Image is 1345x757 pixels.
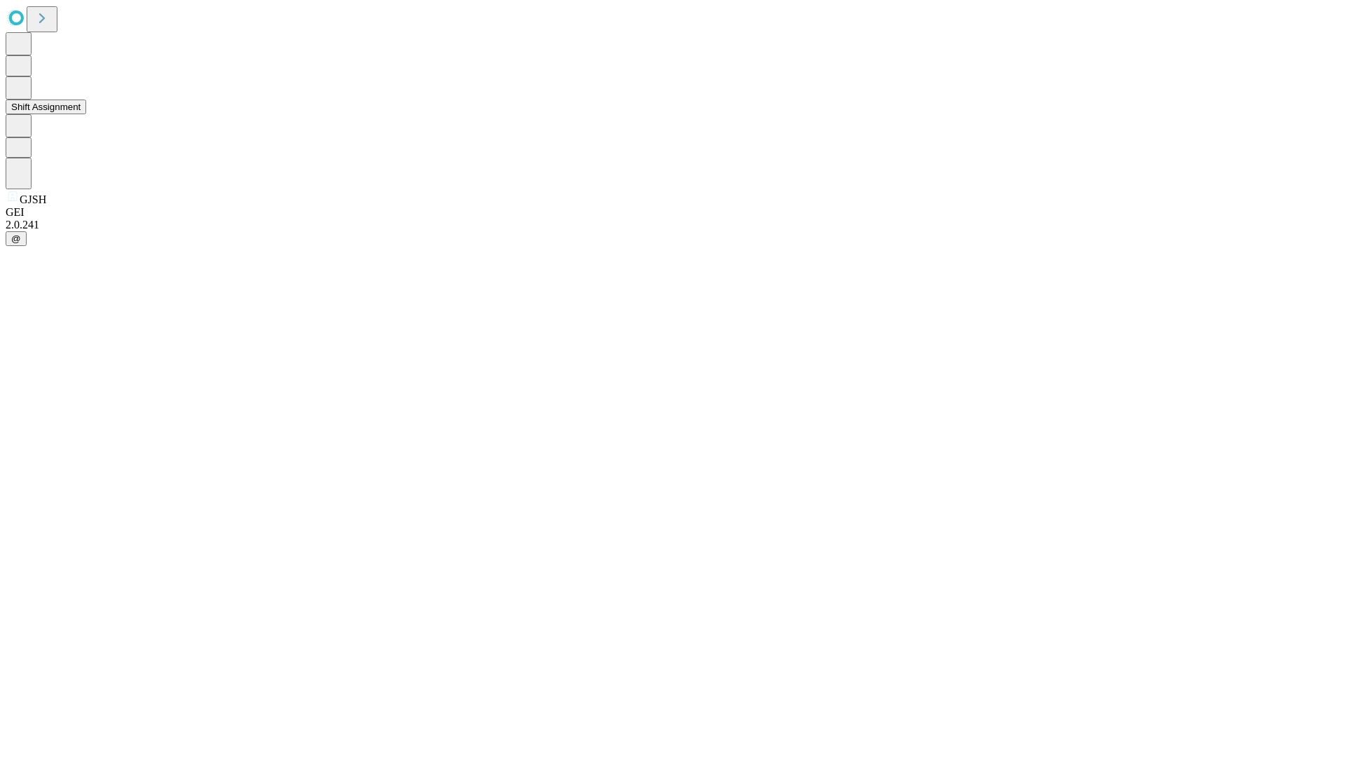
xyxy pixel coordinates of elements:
div: GEI [6,206,1339,219]
span: GJSH [20,193,46,205]
span: @ [11,233,21,244]
button: @ [6,231,27,246]
button: Shift Assignment [6,100,86,114]
div: 2.0.241 [6,219,1339,231]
